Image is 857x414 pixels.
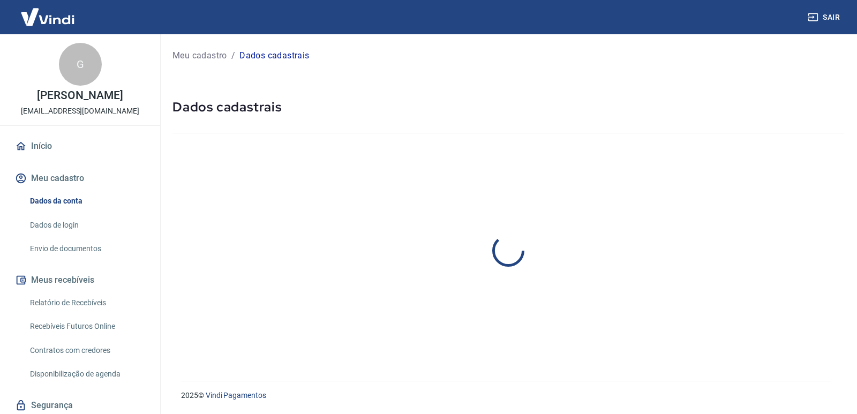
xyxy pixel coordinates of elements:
button: Meus recebíveis [13,268,147,292]
img: Vindi [13,1,82,33]
div: G [59,43,102,86]
p: [EMAIL_ADDRESS][DOMAIN_NAME] [21,106,139,117]
p: 2025 © [181,390,831,401]
p: / [231,49,235,62]
a: Recebíveis Futuros Online [26,315,147,337]
p: [PERSON_NAME] [37,90,123,101]
button: Meu cadastro [13,167,147,190]
a: Disponibilização de agenda [26,363,147,385]
a: Meu cadastro [172,49,227,62]
p: Dados cadastrais [239,49,309,62]
button: Sair [806,7,844,27]
a: Envio de documentos [26,238,147,260]
a: Contratos com credores [26,340,147,362]
a: Relatório de Recebíveis [26,292,147,314]
a: Dados da conta [26,190,147,212]
a: Vindi Pagamentos [206,391,266,400]
a: Início [13,134,147,158]
a: Dados de login [26,214,147,236]
h5: Dados cadastrais [172,99,844,116]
